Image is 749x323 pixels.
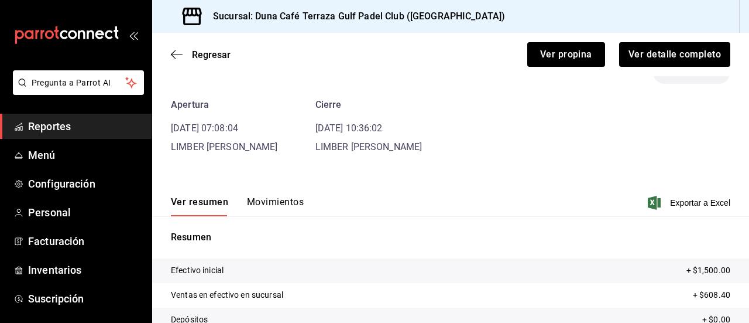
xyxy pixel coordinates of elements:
span: Facturación [28,233,142,249]
span: Menú [28,147,142,163]
div: Cierre [315,98,422,112]
div: Apertura [171,98,278,112]
span: Pregunta a Parrot AI [32,77,126,89]
button: open_drawer_menu [129,30,138,40]
p: Resumen [171,230,730,244]
span: Reportes [28,118,142,134]
span: Personal [28,205,142,220]
a: Pregunta a Parrot AI [8,85,144,97]
button: Regresar [171,49,231,60]
p: Efectivo inicial [171,264,224,277]
time: [DATE] 07:08:04 [171,123,238,134]
button: Ver resumen [171,196,228,216]
span: LIMBER [PERSON_NAME] [171,141,278,152]
button: Exportar a Excel [650,196,730,210]
time: [DATE] 10:36:02 [315,123,383,134]
p: Ventas en efectivo en sucursal [171,289,283,301]
button: Ver propina [527,42,605,67]
div: navigation tabs [171,196,304,216]
button: Movimientos [247,196,304,216]
p: + $1,500.00 [686,264,730,277]
span: LIMBER [PERSON_NAME] [315,141,422,152]
p: + $608.40 [693,289,730,301]
span: Regresar [192,49,231,60]
span: Inventarios [28,262,142,278]
span: Suscripción [28,291,142,307]
button: Pregunta a Parrot AI [13,70,144,95]
span: Configuración [28,176,142,192]
h3: Sucursal: Duna Café Terraza Gulf Padel Club ([GEOGRAPHIC_DATA]) [204,9,505,23]
button: Ver detalle completo [619,42,730,67]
